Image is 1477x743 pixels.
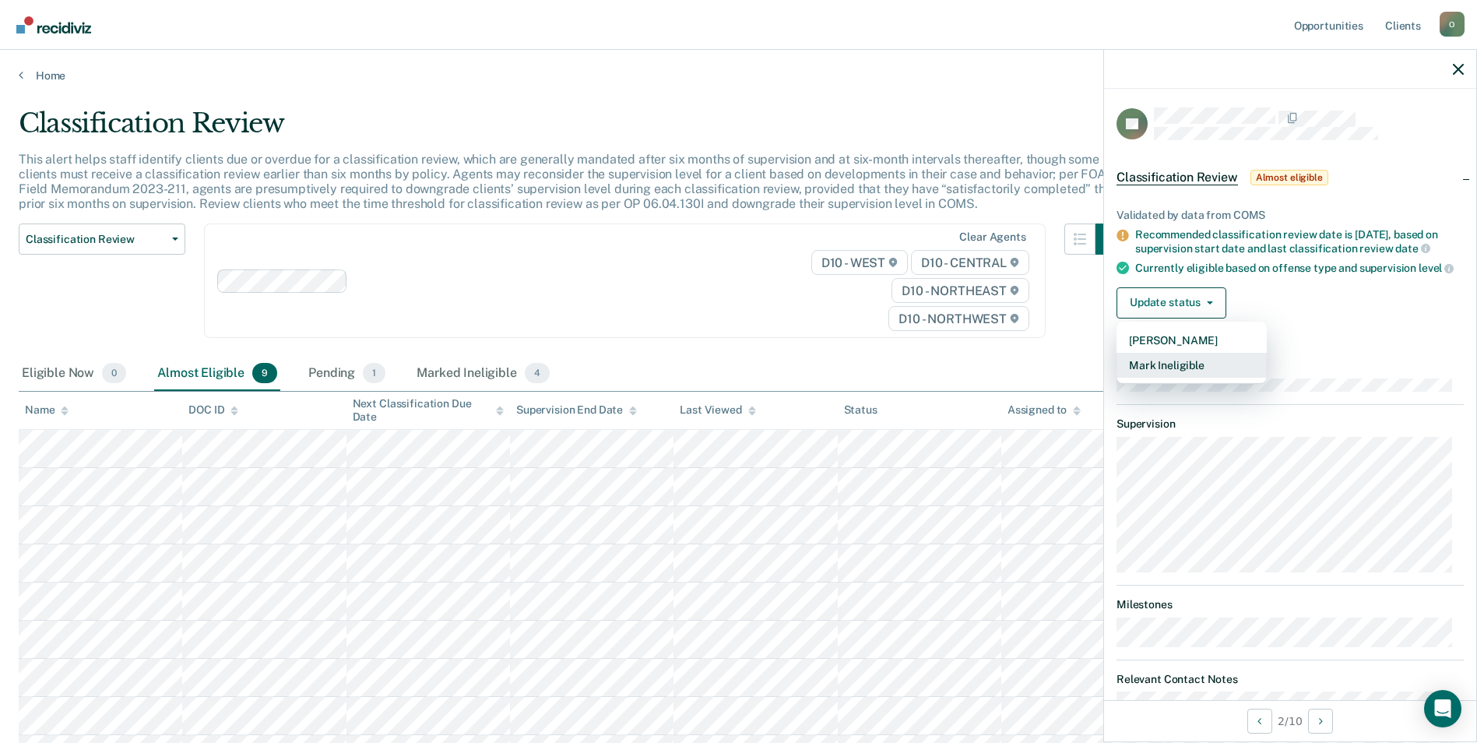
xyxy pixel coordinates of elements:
[1424,690,1461,727] div: Open Intercom Messenger
[26,233,166,246] span: Classification Review
[1104,700,1476,741] div: 2 / 10
[1117,363,1464,376] dt: Next Classification Due Date
[413,357,553,391] div: Marked Ineligible
[1008,403,1081,417] div: Assigned to
[1419,262,1454,274] span: level
[16,16,91,33] img: Recidiviz
[888,306,1029,331] span: D10 - NORTHWEST
[525,363,550,383] span: 4
[1117,673,1464,686] dt: Relevant Contact Notes
[102,363,126,383] span: 0
[911,250,1029,275] span: D10 - CENTRAL
[1117,353,1267,378] button: Mark Ineligible
[811,250,908,275] span: D10 - WEST
[19,69,1458,83] a: Home
[19,357,129,391] div: Eligible Now
[1117,287,1226,319] button: Update status
[844,403,877,417] div: Status
[353,397,504,424] div: Next Classification Due Date
[1117,598,1464,611] dt: Milestones
[891,278,1029,303] span: D10 - NORTHEAST
[1117,170,1238,185] span: Classification Review
[1135,228,1464,255] div: Recommended classification review date is [DATE], based on supervision start date and last classi...
[25,403,69,417] div: Name
[1250,170,1328,185] span: Almost eligible
[1440,12,1465,37] button: Profile dropdown button
[1308,709,1333,734] button: Next Opportunity
[19,152,1113,212] p: This alert helps staff identify clients due or overdue for a classification review, which are gen...
[19,107,1127,152] div: Classification Review
[959,231,1025,244] div: Clear agents
[680,403,755,417] div: Last Viewed
[1135,261,1464,275] div: Currently eligible based on offense type and supervision
[1104,153,1476,202] div: Classification ReviewAlmost eligible
[1440,12,1465,37] div: O
[516,403,637,417] div: Supervision End Date
[252,363,277,383] span: 9
[1117,417,1464,431] dt: Supervision
[154,357,280,391] div: Almost Eligible
[1117,328,1267,353] button: [PERSON_NAME]
[1117,209,1464,222] div: Validated by data from COMS
[1247,709,1272,734] button: Previous Opportunity
[363,363,385,383] span: 1
[1117,343,1464,357] dt: Eligibility Date
[188,403,238,417] div: DOC ID
[305,357,389,391] div: Pending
